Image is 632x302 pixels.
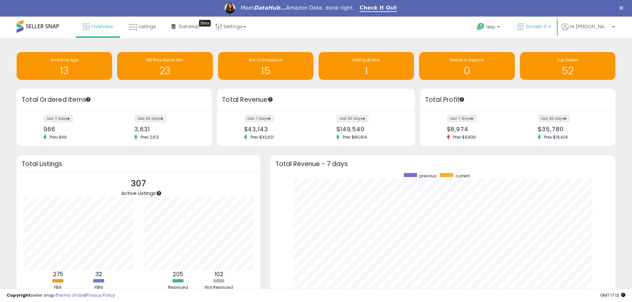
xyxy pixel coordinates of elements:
[225,3,235,14] img: Profile image for Georgie
[570,23,610,30] span: Hi [PERSON_NAME]
[318,52,414,80] a: Selling @ Max 1
[244,126,311,133] div: $43,143
[85,96,91,102] div: Tooltip anchor
[57,292,85,298] a: Terms of Use
[167,17,205,36] a: DataHub
[538,115,570,122] label: last 30 days
[557,57,578,63] span: Top Sellers
[241,5,354,11] div: Meet Amazon Data, done right.
[526,23,546,30] span: Smash It
[339,134,370,140] span: Prev: $80,914
[218,52,314,80] a: Non Competitive 15
[476,23,485,31] i: Get Help
[221,65,310,76] h1: 15
[419,52,515,80] a: Needs to Reprice 0
[134,126,200,133] div: 3,631
[210,17,251,36] a: Settings
[447,126,513,133] div: $8,974
[147,57,183,63] span: BB Price Below Min
[95,270,102,278] b: 32
[20,65,109,76] h1: 13
[51,57,78,63] span: Inventory Age
[199,20,211,27] div: Tooltip anchor
[22,161,255,166] h3: Total Listings
[43,115,73,122] label: last 7 days
[422,65,511,76] h1: 0
[538,126,604,133] div: $35,780
[456,173,470,179] span: current
[249,57,282,63] span: Non Competitive
[360,5,397,12] a: Check It Out
[512,17,556,38] a: Smash It
[450,57,484,63] span: Needs to Reprice
[121,190,156,197] span: Active Listings
[7,292,31,298] strong: Copyright
[123,17,161,36] a: Listings
[22,95,207,104] h3: Total Ordered Items
[267,96,273,102] div: Tooltip anchor
[486,24,495,30] span: Help
[619,6,626,10] div: Close
[156,190,162,196] div: Tooltip anchor
[425,95,610,104] h3: Total Profit
[459,96,465,102] div: Tooltip anchor
[38,284,78,291] div: FBA
[199,284,239,291] div: Not Repriced
[137,134,162,140] span: Prev: 2,612
[247,134,277,140] span: Prev: $42,621
[46,134,70,140] span: Prev: 846
[79,284,119,291] div: FBM
[222,95,410,104] h3: Total Revenue
[562,23,615,38] a: Hi [PERSON_NAME]
[520,52,615,80] a: Top Sellers 52
[275,161,610,166] h3: Total Revenue - 7 days
[254,5,286,11] i: DataHub...
[53,270,63,278] b: 275
[336,115,369,122] label: last 30 days
[336,126,403,133] div: $149,540
[419,173,437,179] span: previous
[541,134,571,140] span: Prev: $19,424
[120,65,209,76] h1: 23
[179,23,200,30] span: DataHub
[121,177,156,190] p: 307
[86,292,115,298] a: Privacy Policy
[158,284,198,291] div: Repriced
[600,292,625,298] span: 2025-09-17 17:13 GMT
[139,23,156,30] span: Listings
[523,65,612,76] h1: 52
[78,17,118,36] a: Overview
[134,115,167,122] label: last 30 days
[215,270,223,278] b: 102
[450,134,479,140] span: Prev: $9,839
[471,18,507,38] a: Help
[7,292,115,299] div: seller snap | |
[91,23,113,30] span: Overview
[117,52,213,80] a: BB Price Below Min 23
[447,115,477,122] label: last 7 days
[322,65,411,76] h1: 1
[173,270,183,278] b: 205
[244,115,274,122] label: last 7 days
[17,52,112,80] a: Inventory Age 13
[43,126,109,133] div: 966
[352,57,380,63] span: Selling @ Max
